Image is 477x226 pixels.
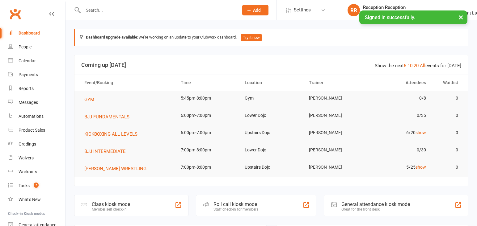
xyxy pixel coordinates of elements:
a: Reports [8,82,65,96]
a: What's New [8,193,65,207]
td: [PERSON_NAME] [303,125,368,140]
span: KICKBOXING ALL LEVELS [84,131,137,137]
a: Messages [8,96,65,109]
div: Member self check-in [92,207,130,212]
a: 5 [404,63,406,68]
div: Staff check-in for members [213,207,258,212]
span: GYM [84,97,94,102]
td: [PERSON_NAME] [303,143,368,157]
div: Payments [19,72,38,77]
th: Time [175,75,239,91]
span: Signed in successfully. [365,14,415,20]
div: People [19,44,32,49]
td: 0 [432,125,464,140]
div: RR [348,4,360,16]
button: KICKBOXING ALL LEVELS [84,130,142,138]
td: Lower Dojo [239,108,303,123]
td: 0 [432,108,464,123]
button: Add [242,5,268,15]
a: Automations [8,109,65,123]
a: Waivers [8,151,65,165]
a: Workouts [8,165,65,179]
td: Lower Dojo [239,143,303,157]
div: General attendance kiosk mode [341,201,410,207]
th: Waitlist [432,75,464,91]
button: GYM [84,96,99,103]
th: Trainer [303,75,368,91]
a: Calendar [8,54,65,68]
div: Great for the front desk [341,207,410,212]
div: Calendar [19,58,36,63]
a: All [420,63,425,68]
td: 7:00pm-8:00pm [175,143,239,157]
div: Workouts [19,169,37,174]
div: Dashboard [19,31,40,35]
div: Roll call kiosk mode [213,201,258,207]
a: People [8,40,65,54]
button: Try it now [241,34,262,41]
span: BJJ INTERMEDIATE [84,149,126,154]
td: 5/25 [367,160,432,175]
span: BJJ FUNDAMENTALS [84,114,129,120]
td: 6/20 [367,125,432,140]
a: 20 [414,63,419,68]
a: Clubworx [7,6,23,22]
span: Add [253,8,261,13]
td: 0 [432,143,464,157]
button: BJJ INTERMEDIATE [84,148,130,155]
td: 0/35 [367,108,432,123]
a: Tasks 7 [8,179,65,193]
div: What's New [19,197,41,202]
div: We're working on an update to your Clubworx dashboard. [74,29,468,46]
span: 7 [34,183,39,188]
td: Upstairs Dojo [239,160,303,175]
div: Gradings [19,142,36,146]
td: 0/8 [367,91,432,105]
button: [PERSON_NAME] WRESTLING [84,165,151,172]
div: Show the next events for [DATE] [375,62,461,69]
strong: Dashboard upgrade available: [86,35,138,39]
td: 7:00pm-8:00pm [175,160,239,175]
a: Product Sales [8,123,65,137]
div: Class kiosk mode [92,201,130,207]
div: Automations [19,114,44,119]
td: [PERSON_NAME] [303,91,368,105]
div: Waivers [19,155,34,160]
div: Tasks [19,183,30,188]
td: 0 [432,91,464,105]
span: [PERSON_NAME] WRESTLING [84,166,146,171]
a: show [416,165,426,170]
a: 10 [407,63,412,68]
td: 6:00pm-7:00pm [175,125,239,140]
th: Event/Booking [79,75,175,91]
td: 0 [432,160,464,175]
th: Attendees [367,75,432,91]
a: Gradings [8,137,65,151]
td: 5:45pm-8:00pm [175,91,239,105]
td: Gym [239,91,303,105]
td: [PERSON_NAME] [303,108,368,123]
input: Search... [81,6,234,14]
div: Reports [19,86,34,91]
th: Location [239,75,303,91]
td: [PERSON_NAME] [303,160,368,175]
button: × [455,10,466,24]
div: Product Sales [19,128,45,133]
a: show [416,130,426,135]
div: Messages [19,100,38,105]
td: 6:00pm-7:00pm [175,108,239,123]
a: Payments [8,68,65,82]
a: Dashboard [8,26,65,40]
td: 0/30 [367,143,432,157]
h3: Coming up [DATE] [81,62,461,68]
span: Settings [294,3,311,17]
button: BJJ FUNDAMENTALS [84,113,134,121]
td: Upstairs Dojo [239,125,303,140]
